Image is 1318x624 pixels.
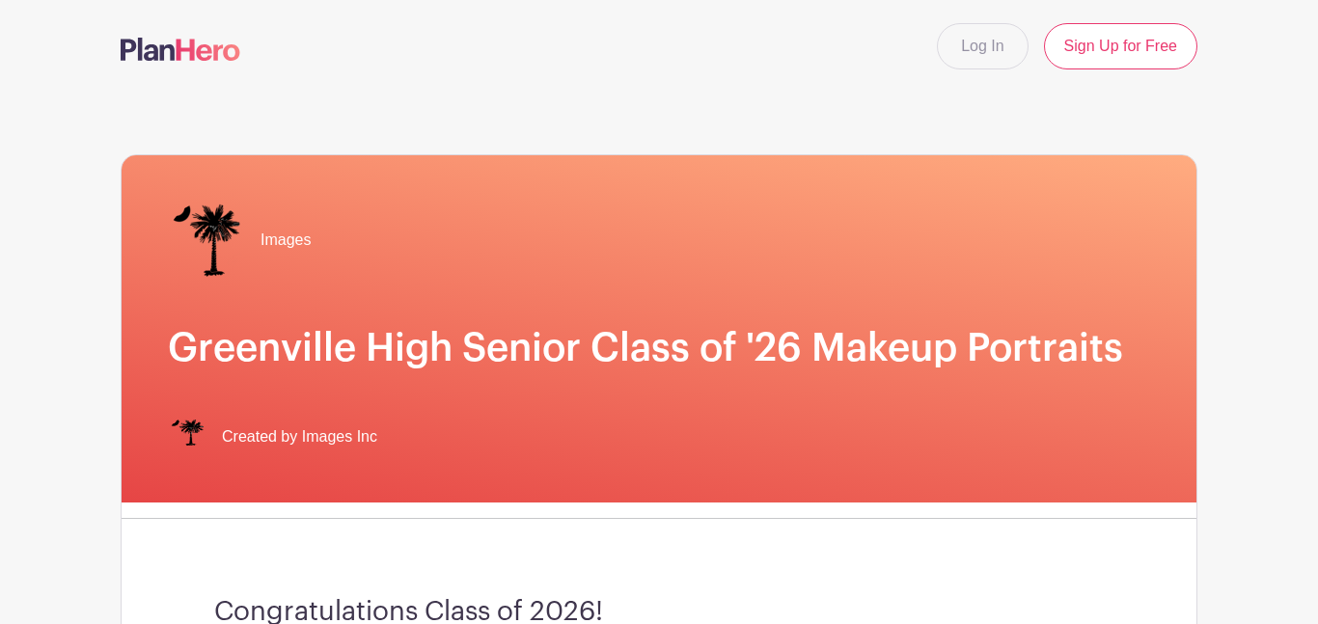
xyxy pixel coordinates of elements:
a: Log In [937,23,1028,69]
h1: Greenville High Senior Class of '26 Makeup Portraits [168,325,1150,371]
span: Created by Images Inc [222,425,377,448]
img: IMAGES%20logo%20transparenT%20PNG%20s.png [168,418,206,456]
span: Images [261,229,311,252]
a: Sign Up for Free [1044,23,1197,69]
img: IMAGES%20logo%20transparenT%20PNG%20s.png [168,202,245,279]
img: logo-507f7623f17ff9eddc593b1ce0a138ce2505c220e1c5a4e2b4648c50719b7d32.svg [121,38,240,61]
